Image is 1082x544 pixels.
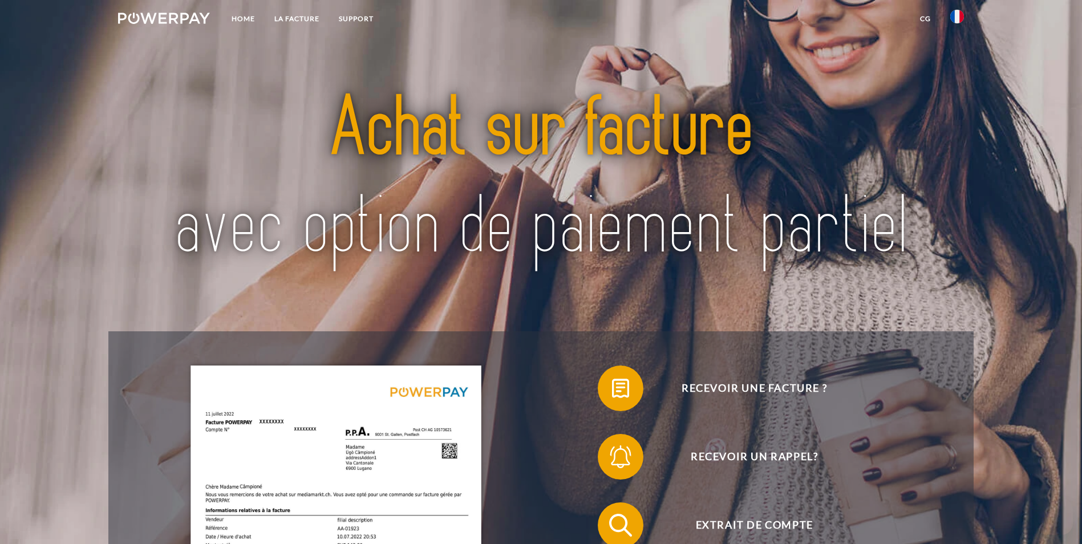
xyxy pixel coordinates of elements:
span: Recevoir un rappel? [614,434,894,480]
iframe: Bouton de lancement de la fenêtre de messagerie [1036,498,1073,535]
a: LA FACTURE [265,9,329,29]
img: title-powerpay_fr.svg [160,54,922,303]
button: Recevoir un rappel? [598,434,894,480]
img: qb_bell.svg [606,442,635,471]
img: qb_bill.svg [606,374,635,403]
span: Recevoir une facture ? [614,366,894,411]
img: qb_search.svg [606,511,635,539]
img: logo-powerpay-white.svg [118,13,210,24]
a: CG [910,9,941,29]
a: Support [329,9,383,29]
button: Recevoir une facture ? [598,366,894,411]
a: Home [222,9,265,29]
img: fr [950,10,964,23]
